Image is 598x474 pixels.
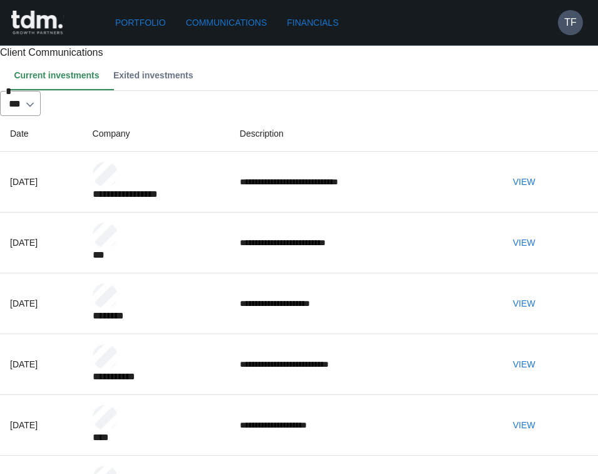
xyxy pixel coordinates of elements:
a: Financials [282,11,343,34]
button: TF [558,10,583,35]
button: Exited investments [110,60,204,90]
th: Description [230,116,494,152]
th: Company [83,116,230,152]
button: View [504,353,544,376]
button: Current investments [10,60,110,90]
h6: TF [564,15,577,30]
div: Client notes tab [10,60,598,90]
button: View [504,414,544,437]
button: View [504,171,544,194]
a: Portfolio [110,11,171,34]
a: Communications [181,11,272,34]
button: View [504,292,544,315]
button: View [504,231,544,255]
